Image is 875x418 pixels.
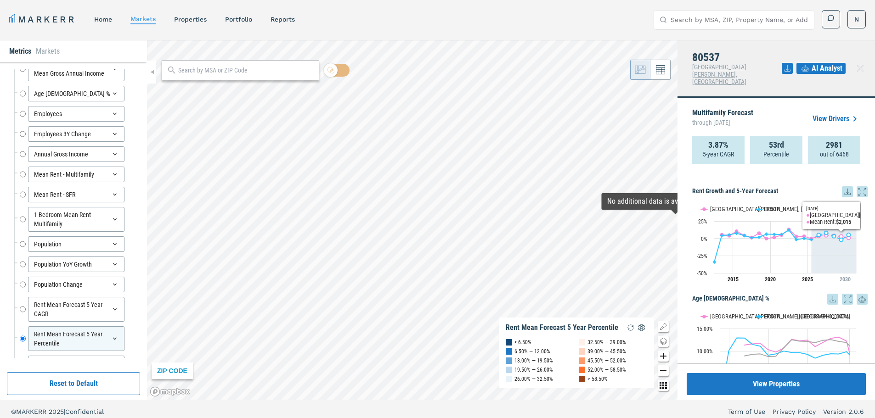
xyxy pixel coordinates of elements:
[826,140,842,150] strong: 2981
[607,197,744,206] div: Map Tooltip Content
[802,276,813,283] tspan: 2025
[150,386,190,397] a: Mapbox logo
[658,351,669,362] button: Zoom in map button
[817,231,851,241] g: 80537, line 4 of 4 with 5 data points.
[692,197,868,289] div: Rent Growth and 5-Year Forecast. Highcharts interactive chart.
[840,238,843,241] path: Thursday, 28 Jun, 18:00, -1.92. 80537.
[847,233,851,237] path: Friday, 28 Jun, 18:00, 5.27. 80537.
[28,207,124,232] div: 1 Bedroom Mean Rent - Multifamily
[701,236,707,242] text: 0%
[820,150,849,159] p: out of 6468
[765,232,768,236] path: Friday, 28 Jun, 18:00, 6.23. 80537.
[49,408,65,415] span: 2025 |
[36,46,60,57] li: Markets
[692,294,868,305] h5: Age [DEMOGRAPHIC_DATA] %
[11,408,16,415] span: ©
[28,146,124,162] div: Annual Gross Income
[701,206,746,212] button: Show Fort Collins, CO
[708,140,728,150] strong: 3.87%
[692,117,753,128] span: through [DATE]
[16,408,49,415] span: MARKERR
[225,16,252,23] a: Portfolio
[94,16,112,23] a: home
[854,15,859,24] span: N
[658,365,669,376] button: Zoom out map button
[9,13,76,26] a: MARKERR
[710,313,850,320] text: [GEOGRAPHIC_DATA][PERSON_NAME], [GEOGRAPHIC_DATA]
[65,408,104,415] span: Confidential
[780,233,784,236] path: Monday, 28 Jun, 18:00, 5.69. 80537.
[671,11,808,29] input: Search by MSA, ZIP, Property Name, or Address
[28,167,124,182] div: Mean Rent - Multifamily
[514,365,553,374] div: 19.50% — 26.00%
[750,236,754,240] path: Wednesday, 28 Jun, 18:00, 1.06. 80537.
[813,113,860,124] a: View Drivers
[847,10,866,28] button: N
[587,365,626,374] div: 52.00% — 58.50%
[765,237,768,240] path: Friday, 28 Jun, 18:00, -0.16. Fort Collins, CO.
[756,206,780,212] button: Show 80537
[28,236,124,252] div: Population
[773,407,816,416] a: Privacy Policy
[787,228,791,232] path: Tuesday, 28 Jun, 18:00, 12.02. 80537.
[713,260,717,264] path: Thursday, 28 Jun, 18:00, -34.03. 80537.
[687,373,866,395] button: View Properties
[697,326,713,332] text: 15.00%
[271,16,295,23] a: reports
[728,276,739,283] tspan: 2015
[130,15,156,22] a: markets
[28,297,124,322] div: Rent Mean Forecast 5 Year CAGR
[810,238,813,241] path: Saturday, 28 Jun, 18:00, -1.72. 80537.
[692,197,861,289] svg: Interactive chart
[697,270,707,277] text: -50%
[587,374,608,384] div: > 58.50%
[174,16,207,23] a: properties
[636,322,647,333] img: Settings
[697,348,713,355] text: 10.00%
[697,253,707,259] text: -25%
[773,232,776,236] path: Sunday, 28 Jun, 18:00, 5.97. 80537.
[514,356,553,365] div: 13.00% — 19.50%
[28,106,124,122] div: Employees
[698,218,707,225] text: 25%
[757,235,761,239] path: Thursday, 28 Jun, 18:00, 1.77. 80537.
[823,407,864,416] a: Version 2.0.6
[795,238,798,241] path: Wednesday, 28 Jun, 18:00, -1.66. 80537.
[812,63,842,74] span: AI Analyst
[9,46,31,57] li: Metrics
[799,313,848,320] text: [GEOGRAPHIC_DATA]
[28,356,124,380] div: Rent Mean Forecast 5 Year Rank
[28,256,124,272] div: Population YoY Growth
[587,356,626,365] div: 45.50% — 52.00%
[692,186,868,197] h5: Rent Growth and 5-Year Forecast
[28,126,124,142] div: Employees 3Y Change
[658,380,669,391] button: Other options map button
[28,326,124,351] div: Rent Mean Forecast 5 Year Percentile
[658,336,669,347] button: Change style map button
[625,322,636,333] img: Reload Legend
[692,63,746,85] span: [GEOGRAPHIC_DATA][PERSON_NAME], [GEOGRAPHIC_DATA]
[769,140,784,150] strong: 53rd
[840,276,851,283] tspan: 2030
[28,277,124,292] div: Population Change
[152,362,193,379] div: ZIP CODE
[587,338,626,347] div: 32.50% — 39.00%
[692,51,782,63] h4: 80537
[763,150,789,159] p: Percentile
[824,231,828,234] path: Monday, 28 Jun, 18:00, 8.02. 80537.
[720,234,724,237] path: Friday, 28 Jun, 18:00, 4.07. 80537.
[710,206,850,212] text: [GEOGRAPHIC_DATA][PERSON_NAME], [GEOGRAPHIC_DATA]
[178,66,314,75] input: Search by MSA or ZIP Code
[757,231,761,235] path: Thursday, 28 Jun, 18:00, 7.52. Fort Collins, CO.
[817,233,821,237] path: Sunday, 28 Jun, 18:00, 5.01. 80537.
[765,313,779,320] text: 80537
[28,86,124,101] div: Age [DEMOGRAPHIC_DATA] %
[735,231,739,235] path: Sunday, 28 Jun, 18:00, 7.5. 80537.
[587,347,626,356] div: 39.00% — 45.50%
[506,323,618,332] div: Rent Mean Forecast 5 Year Percentile
[832,234,836,238] path: Wednesday, 28 Jun, 18:00, 3.23. 80537.
[728,407,765,416] a: Term of Use
[796,63,846,74] button: AI Analyst
[514,374,553,384] div: 26.00% — 32.50%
